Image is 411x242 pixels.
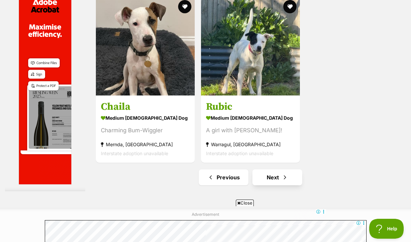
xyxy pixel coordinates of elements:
iframe: Advertisement [85,209,326,239]
strong: medium [DEMOGRAPHIC_DATA] Dog [206,113,295,123]
span: Interstate adoption unavailable [101,151,168,156]
a: Rubic medium [DEMOGRAPHIC_DATA] Dog A girl with [PERSON_NAME]! Warragul, [GEOGRAPHIC_DATA] Inters... [201,95,300,163]
span: Interstate adoption unavailable [206,151,273,156]
a: Chaila medium [DEMOGRAPHIC_DATA] Dog Charming Bum-Wiggler Mernda, [GEOGRAPHIC_DATA] Interstate ad... [96,95,195,163]
div: Charming Bum-Wiggler [101,126,190,135]
div: A girl with [PERSON_NAME]! [206,126,295,135]
nav: Pagination [95,169,406,185]
strong: Warragul, [GEOGRAPHIC_DATA] [206,140,295,149]
h3: Rubic [206,100,295,113]
img: consumer-privacy-logo.png [47,1,52,6]
iframe: Help Scout Beacon - Open [369,219,404,239]
img: consumer-privacy-logo.png [1,1,6,6]
span: Close [236,200,254,206]
strong: medium [DEMOGRAPHIC_DATA] Dog [101,113,190,123]
a: Previous page [199,169,248,185]
a: Next page [252,169,302,185]
img: iconc.png [46,0,52,5]
a: Privacy Notification [46,1,53,6]
strong: Mernda, [GEOGRAPHIC_DATA] [101,140,190,149]
h3: Chaila [101,100,190,113]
